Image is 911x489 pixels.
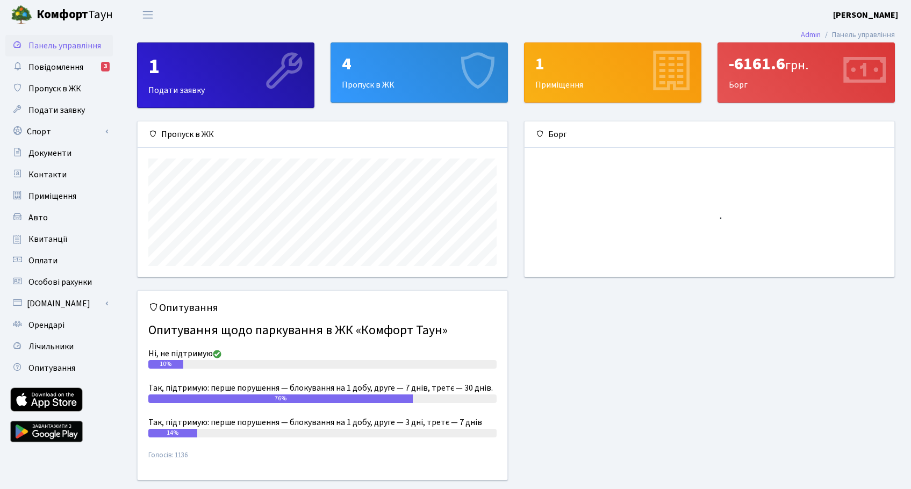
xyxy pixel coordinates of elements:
span: Орендарі [28,319,64,331]
a: Орендарі [5,314,113,336]
a: Панель управління [5,35,113,56]
h4: Опитування щодо паркування в ЖК «Комфорт Таун» [148,319,497,343]
div: 4 [342,54,497,74]
div: 14% [148,429,197,437]
a: [DOMAIN_NAME] [5,293,113,314]
span: грн. [785,56,808,75]
a: Опитування [5,357,113,379]
a: Квитанції [5,228,113,250]
div: 1 [148,54,303,80]
span: Повідомлення [28,61,83,73]
div: Подати заявку [138,43,314,107]
img: logo.png [11,4,32,26]
a: Подати заявку [5,99,113,121]
span: Опитування [28,362,75,374]
span: Лічильники [28,341,74,353]
div: 10% [148,360,183,369]
span: Панель управління [28,40,101,52]
span: Подати заявку [28,104,85,116]
div: Борг [525,121,894,148]
a: Авто [5,207,113,228]
b: [PERSON_NAME] [833,9,898,21]
a: 1Подати заявку [137,42,314,108]
div: Ні, не підтримую [148,347,497,360]
div: 76% [148,394,413,403]
a: Лічильники [5,336,113,357]
a: Повідомлення3 [5,56,113,78]
a: Пропуск в ЖК [5,78,113,99]
a: Приміщення [5,185,113,207]
a: Admin [801,29,821,40]
span: Квитанції [28,233,68,245]
a: Документи [5,142,113,164]
a: 1Приміщення [524,42,701,103]
a: [PERSON_NAME] [833,9,898,21]
div: Пропуск в ЖК [138,121,507,148]
a: Особові рахунки [5,271,113,293]
span: Таун [37,6,113,24]
h5: Опитування [148,301,497,314]
div: Приміщення [525,43,701,102]
small: Голосів: 1136 [148,450,497,469]
div: Пропуск в ЖК [331,43,507,102]
a: 4Пропуск в ЖК [331,42,508,103]
button: Переключити навігацію [134,6,161,24]
li: Панель управління [821,29,895,41]
span: Авто [28,212,48,224]
b: Комфорт [37,6,88,23]
span: Контакти [28,169,67,181]
span: Особові рахунки [28,276,92,288]
span: Документи [28,147,71,159]
a: Оплати [5,250,113,271]
div: Так, підтримую: перше порушення — блокування на 1 добу, друге — 3 дні, третє — 7 днів [148,416,497,429]
nav: breadcrumb [785,24,911,46]
span: Пропуск в ЖК [28,83,81,95]
div: -6161.6 [729,54,884,74]
div: 3 [101,62,110,71]
div: 1 [535,54,690,74]
div: Так, підтримую: перше порушення — блокування на 1 добу, друге — 7 днів, третє — 30 днів. [148,382,497,394]
a: Спорт [5,121,113,142]
div: Борг [718,43,894,102]
a: Контакти [5,164,113,185]
span: Оплати [28,255,58,267]
span: Приміщення [28,190,76,202]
